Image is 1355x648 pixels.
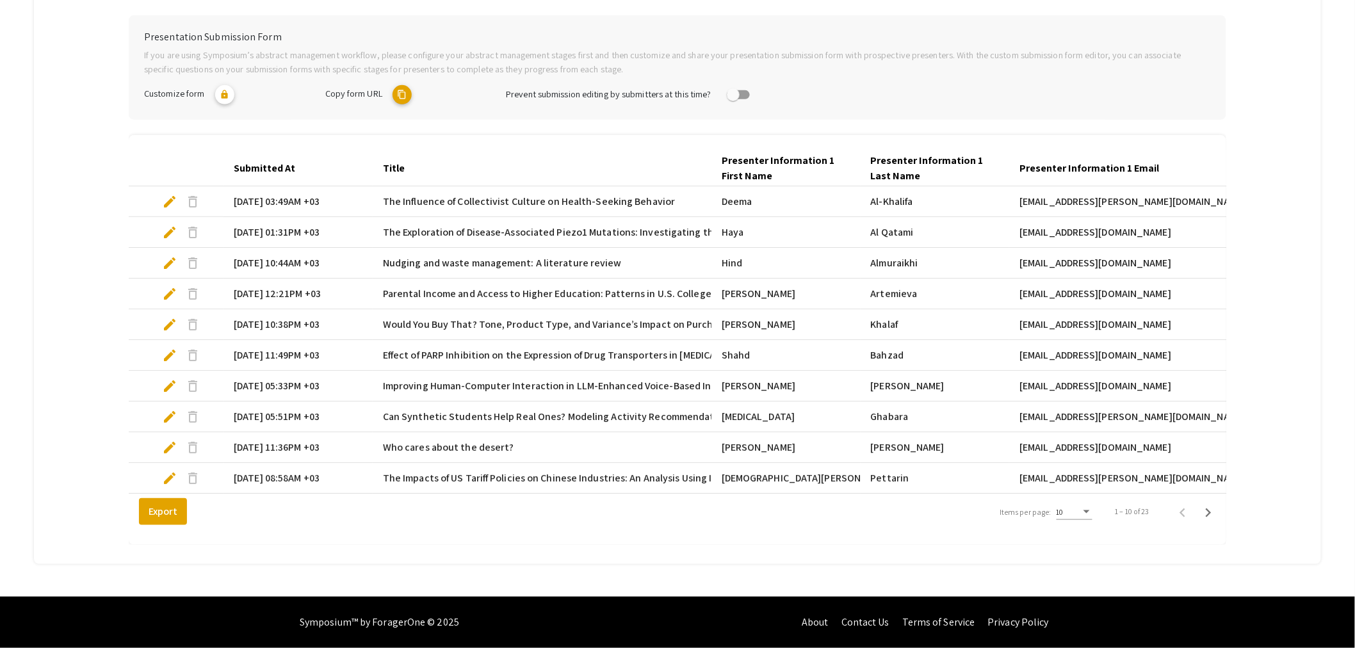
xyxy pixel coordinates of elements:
[383,378,1172,394] span: Improving Human-Computer Interaction in LLM-Enhanced Voice-Based Indoor Turn-by-Turn Navigation S...
[185,409,200,425] span: delete
[383,161,405,176] div: Title
[139,498,187,525] button: Export
[506,88,711,100] span: Prevent submission editing by submitters at this time?
[185,440,200,455] span: delete
[144,88,204,100] span: Customize form
[861,279,1010,309] mat-cell: Artemieva
[223,340,373,371] mat-cell: [DATE] 11:49PM +03
[223,401,373,432] mat-cell: [DATE] 05:51PM +03
[1170,499,1196,524] button: Previous page
[711,432,861,463] mat-cell: [PERSON_NAME]
[234,161,307,176] div: Submitted At
[1057,508,1092,517] mat-select: Items per page:
[185,225,200,240] span: delete
[1009,401,1240,432] mat-cell: [EMAIL_ADDRESS][PERSON_NAME][DOMAIN_NAME]
[162,471,177,486] span: edit
[711,248,861,279] mat-cell: Hind
[988,615,1049,629] a: Privacy Policy
[1196,499,1221,524] button: Next page
[144,48,1211,76] p: If you are using Symposium’s abstract management workflow, please configure your abstract managem...
[300,597,459,648] div: Symposium™ by ForagerOne © 2025
[383,161,416,176] div: Title
[902,615,975,629] a: Terms of Service
[1116,506,1149,517] div: 1 – 10 of 23
[383,255,622,271] span: Nudging and waste management: A literature review
[223,309,373,340] mat-cell: [DATE] 10:38PM +03
[861,309,1010,340] mat-cell: Khalaf
[1009,217,1240,248] mat-cell: [EMAIL_ADDRESS][DOMAIN_NAME]
[841,615,889,629] a: Contact Us
[711,217,861,248] mat-cell: Haya
[871,153,988,184] div: Presenter Information 1 Last Name
[185,348,200,363] span: delete
[1019,161,1159,176] div: Presenter Information 1 Email
[1057,507,1064,517] span: 10
[185,317,200,332] span: delete
[1009,432,1240,463] mat-cell: [EMAIL_ADDRESS][DOMAIN_NAME]
[722,153,839,184] div: Presenter Information 1 First Name
[861,401,1010,432] mat-cell: Ghabara
[383,194,675,209] span: The Influence of Collectivist Culture on Health-Seeking Behavior
[162,348,177,363] span: edit
[711,340,861,371] mat-cell: Shahd
[234,161,295,176] div: Submitted At
[1009,279,1240,309] mat-cell: [EMAIL_ADDRESS][DOMAIN_NAME]
[1009,371,1240,401] mat-cell: [EMAIL_ADDRESS][DOMAIN_NAME]
[861,340,1010,371] mat-cell: Bahzad
[215,85,234,104] mat-icon: lock
[861,217,1010,248] mat-cell: Al Qatami
[383,471,803,486] span: The Impacts of US Tariff Policies on Chinese Industries: An Analysis Using Input-Output Tables
[325,88,382,100] span: Copy form URL
[383,286,841,302] span: Parental Income and Access to Higher Education: Patterns in U.S. College Application and Attendance
[861,186,1010,217] mat-cell: Al-Khalifa
[711,463,861,494] mat-cell: [DEMOGRAPHIC_DATA][PERSON_NAME]
[162,378,177,394] span: edit
[871,153,1000,184] div: Presenter Information 1 Last Name
[711,371,861,401] mat-cell: [PERSON_NAME]
[383,348,798,363] span: Effect of PARP Inhibition on the Expression of Drug Transporters in [MEDICAL_DATA] Cell Lines
[861,432,1010,463] mat-cell: [PERSON_NAME]
[144,31,1211,43] h6: Presentation Submission Form
[1009,309,1240,340] mat-cell: [EMAIL_ADDRESS][DOMAIN_NAME]
[802,615,829,629] a: About
[1009,340,1240,371] mat-cell: [EMAIL_ADDRESS][DOMAIN_NAME]
[185,255,200,271] span: delete
[162,225,177,240] span: edit
[223,432,373,463] mat-cell: [DATE] 11:36PM +03
[162,255,177,271] span: edit
[383,440,514,455] span: Who cares about the desert?
[722,153,850,184] div: Presenter Information 1 First Name
[1009,248,1240,279] mat-cell: [EMAIL_ADDRESS][DOMAIN_NAME]
[711,309,861,340] mat-cell: [PERSON_NAME]
[162,409,177,425] span: edit
[162,317,177,332] span: edit
[223,463,373,494] mat-cell: [DATE] 08:58AM +03
[861,248,1010,279] mat-cell: Almuraikhi
[861,463,1010,494] mat-cell: Pettarin
[711,279,861,309] mat-cell: [PERSON_NAME]
[223,248,373,279] mat-cell: [DATE] 10:44AM +03
[185,286,200,302] span: delete
[10,590,54,638] iframe: Chat
[1000,506,1051,518] div: Items per page:
[223,371,373,401] mat-cell: [DATE] 05:33PM +03
[1009,186,1240,217] mat-cell: [EMAIL_ADDRESS][PERSON_NAME][DOMAIN_NAME]
[162,194,177,209] span: edit
[1019,161,1171,176] div: Presenter Information 1 Email
[223,279,373,309] mat-cell: [DATE] 12:21PM +03
[383,225,1155,240] span: The Exploration of Disease-Associated Piezo1 Mutations: Investigating the Impact of M2241R, R2482...
[162,286,177,302] span: edit
[185,471,200,486] span: delete
[383,409,861,425] span: Can Synthetic Students Help Real Ones? Modeling Activity Recommendations from AI-Generated Resumes
[1009,463,1240,494] mat-cell: [EMAIL_ADDRESS][PERSON_NAME][DOMAIN_NAME]
[223,186,373,217] mat-cell: [DATE] 03:49AM +03
[393,85,412,104] mat-icon: copy URL
[711,186,861,217] mat-cell: Deema
[185,194,200,209] span: delete
[162,440,177,455] span: edit
[185,378,200,394] span: delete
[861,371,1010,401] mat-cell: [PERSON_NAME]
[383,317,760,332] span: Would You Buy That? Tone, Product Type, and Variance’s Impact on Purchase Intent
[223,217,373,248] mat-cell: [DATE] 01:31PM +03
[711,401,861,432] mat-cell: [MEDICAL_DATA]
